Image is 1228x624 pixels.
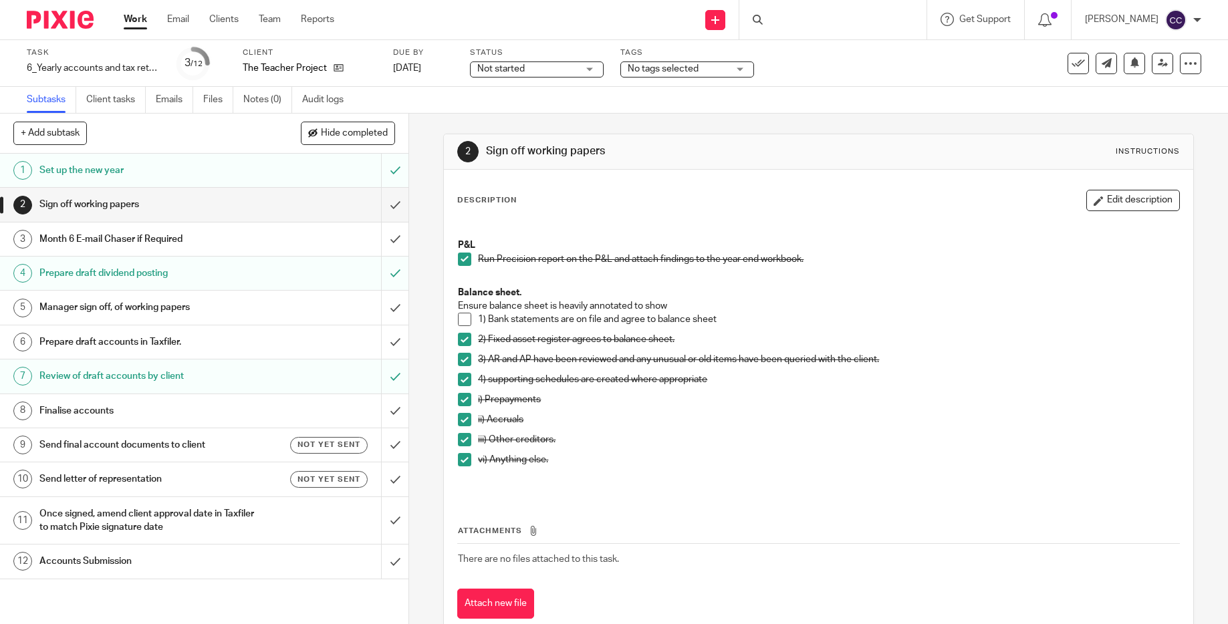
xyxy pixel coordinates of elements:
[457,195,517,206] p: Description
[478,373,1179,386] p: 4) supporting schedules are created where appropriate
[458,527,522,534] span: Attachments
[13,122,87,144] button: + Add subtask
[1116,146,1180,157] div: Instructions
[13,230,32,249] div: 3
[27,87,76,113] a: Subtasks
[156,87,193,113] a: Emails
[457,589,534,619] button: Attach new file
[297,439,360,450] span: Not yet sent
[39,229,259,249] h1: Month 6 E-mail Chaser if Required
[478,393,1179,406] p: i) Prepayments
[167,13,189,26] a: Email
[1086,190,1180,211] button: Edit description
[1165,9,1187,31] img: svg%3E
[13,161,32,180] div: 1
[301,13,334,26] a: Reports
[478,353,1179,366] p: 3) AR and AP have been reviewed and any unusual or old items have been queried with the client.
[39,435,259,455] h1: Send final account documents to client
[13,402,32,420] div: 8
[13,333,32,351] div: 6
[478,253,1179,266] p: Run Precision report on the P&L and attach findings to the year end workbook.
[1085,13,1158,26] p: [PERSON_NAME]
[458,555,619,564] span: There are no files attached to this task.
[13,436,32,454] div: 9
[620,47,754,58] label: Tags
[243,87,292,113] a: Notes (0)
[13,299,32,317] div: 5
[39,469,259,489] h1: Send letter of representation
[39,504,259,538] h1: Once signed, amend client approval date in Taxfiler to match Pixie signature date
[39,263,259,283] h1: Prepare draft dividend posting
[393,63,421,73] span: [DATE]
[39,401,259,421] h1: Finalise accounts
[13,264,32,283] div: 4
[259,13,281,26] a: Team
[39,551,259,571] h1: Accounts Submission
[321,128,388,139] span: Hide completed
[27,11,94,29] img: Pixie
[39,297,259,317] h1: Manager sign off, of working papers
[297,474,360,485] span: Not yet sent
[185,55,203,71] div: 3
[39,160,259,180] h1: Set up the new year
[302,87,354,113] a: Audit logs
[209,13,239,26] a: Clients
[458,299,1179,313] p: Ensure balance sheet is heavily annotated to show
[27,61,160,75] div: 6_Yearly accounts and tax return
[477,64,525,73] span: Not started
[39,366,259,386] h1: Review of draft accounts by client
[478,413,1179,426] p: ii) Accruals
[27,47,160,58] label: Task
[243,47,376,58] label: Client
[478,433,1179,446] p: iii) Other creditors.
[124,13,147,26] a: Work
[13,511,32,530] div: 11
[13,470,32,488] div: 10
[13,367,32,385] div: 7
[478,453,1179,466] p: vi) Anything else.
[458,241,475,250] strong: P&L
[628,64,699,73] span: No tags selected
[486,144,847,158] h1: Sign off working papers
[13,196,32,214] div: 2
[478,313,1179,326] p: 1) Bank statements are on file and agree to balance sheet
[86,87,146,113] a: Client tasks
[478,333,1179,346] p: 2) Fixed asset register agrees to balance sheet.
[191,60,203,67] small: /12
[39,332,259,352] h1: Prepare draft accounts in Taxfiler.
[39,194,259,214] h1: Sign off working papers
[959,15,1011,24] span: Get Support
[13,552,32,571] div: 12
[470,47,604,58] label: Status
[393,47,453,58] label: Due by
[203,87,233,113] a: Files
[458,288,521,297] strong: Balance sheet.
[243,61,327,75] p: The Teacher Project
[457,141,479,162] div: 2
[301,122,395,144] button: Hide completed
